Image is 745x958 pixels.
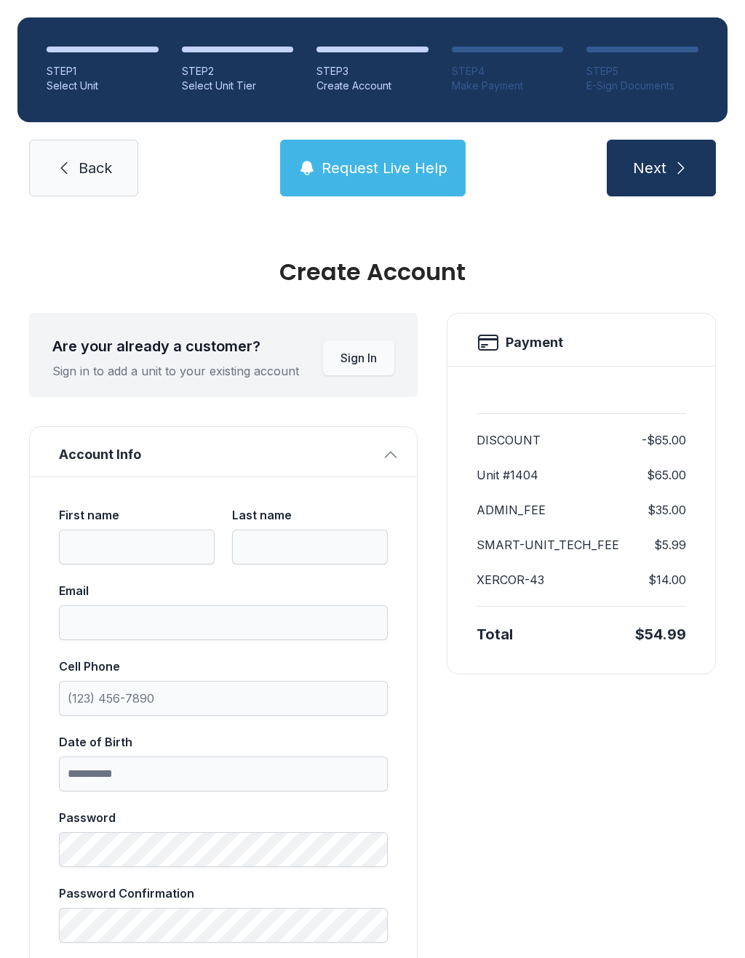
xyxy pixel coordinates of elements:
[59,681,388,716] input: Cell Phone
[586,79,698,93] div: E-Sign Documents
[59,885,388,902] div: Password Confirmation
[647,466,686,484] dd: $65.00
[648,571,686,588] dd: $14.00
[232,530,388,564] input: Last name
[47,79,159,93] div: Select Unit
[477,571,544,588] dt: XERCOR-43
[59,658,388,675] div: Cell Phone
[452,64,564,79] div: STEP 4
[477,466,538,484] dt: Unit #1404
[477,536,619,554] dt: SMART-UNIT_TECH_FEE
[182,79,294,93] div: Select Unit Tier
[59,605,388,640] input: Email
[29,260,716,284] div: Create Account
[52,336,299,356] div: Are your already a customer?
[59,908,388,943] input: Password Confirmation
[635,624,686,644] div: $54.99
[59,809,388,826] div: Password
[52,362,299,380] div: Sign in to add a unit to your existing account
[316,64,429,79] div: STEP 3
[477,501,546,519] dt: ADMIN_FEE
[316,79,429,93] div: Create Account
[59,832,388,867] input: Password
[654,536,686,554] dd: $5.99
[340,349,377,367] span: Sign In
[648,501,686,519] dd: $35.00
[59,444,376,465] span: Account Info
[59,530,215,564] input: First name
[59,506,215,524] div: First name
[59,733,388,751] div: Date of Birth
[642,431,686,449] dd: -$65.00
[452,79,564,93] div: Make Payment
[182,64,294,79] div: STEP 2
[506,332,563,353] h2: Payment
[477,431,541,449] dt: DISCOUNT
[30,427,417,476] button: Account Info
[232,506,388,524] div: Last name
[59,757,388,791] input: Date of Birth
[477,624,513,644] div: Total
[59,582,388,599] div: Email
[586,64,698,79] div: STEP 5
[47,64,159,79] div: STEP 1
[322,158,447,178] span: Request Live Help
[633,158,666,178] span: Next
[79,158,112,178] span: Back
